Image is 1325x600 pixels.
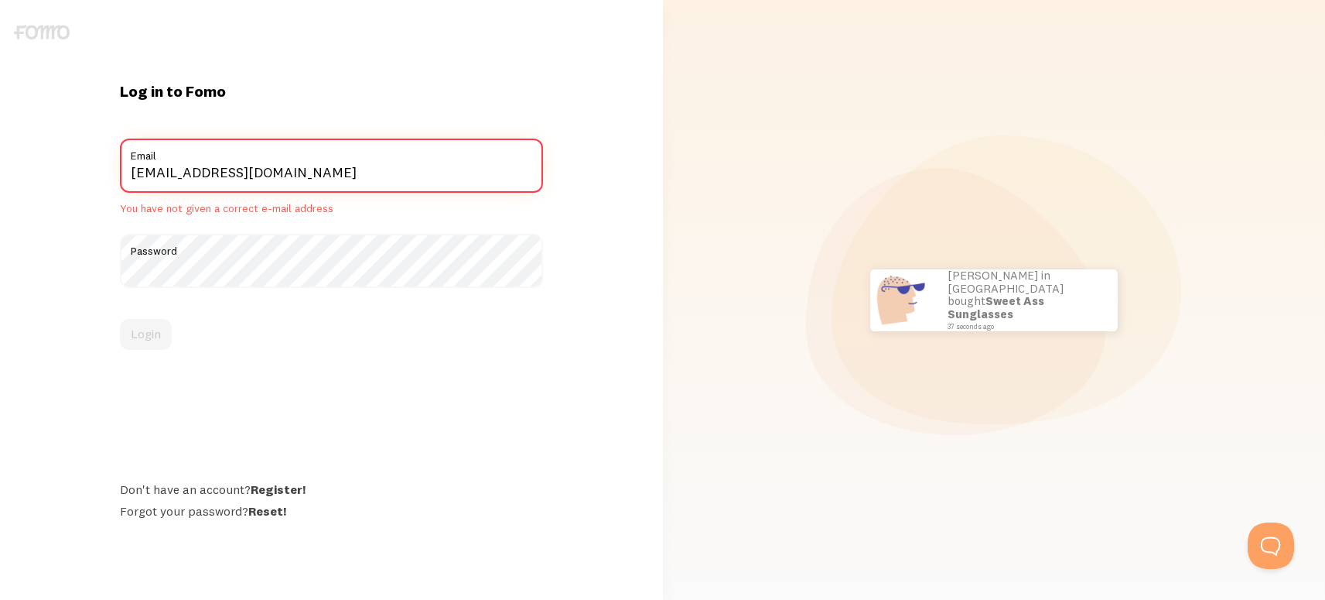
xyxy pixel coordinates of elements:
div: Don't have an account? [120,482,543,497]
div: Forgot your password? [120,503,543,519]
h1: Log in to Fomo [120,81,543,101]
a: Register! [251,482,306,497]
iframe: Help Scout Beacon - Open [1248,523,1294,569]
span: You have not given a correct e-mail address [120,202,543,216]
a: Reset! [248,503,286,519]
label: Email [120,139,543,165]
img: fomo-logo-gray-b99e0e8ada9f9040e2984d0d95b3b12da0074ffd48d1e5cb62ac37fc77b0b268.svg [14,25,70,39]
label: Password [120,234,543,260]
